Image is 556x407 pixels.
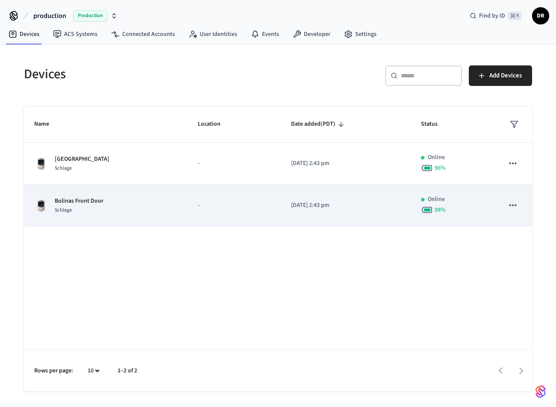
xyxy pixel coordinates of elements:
span: Name [34,118,60,131]
h5: Devices [24,65,273,83]
span: Find by ID [479,12,505,20]
p: Bolinas Front Door [55,197,103,206]
a: Events [244,27,286,42]
p: 1–2 of 2 [118,366,137,375]
a: Connected Accounts [104,27,182,42]
span: Schlage [55,165,72,172]
p: [GEOGRAPHIC_DATA] [55,155,109,164]
span: production [33,11,66,21]
button: DR [532,7,549,24]
table: sticky table [24,106,532,227]
span: 98 % [435,206,446,214]
img: Schlage Sense Smart Deadbolt with Camelot Trim, Front [34,199,48,212]
p: Rows per page: [34,366,73,375]
span: DR [533,8,548,24]
span: 96 % [435,164,446,172]
span: Production [73,10,107,21]
p: [DATE] 2:43 pm [291,201,401,210]
p: - [198,201,270,210]
div: Find by ID⌘ K [463,8,529,24]
p: [DATE] 2:43 pm [291,159,401,168]
img: Schlage Sense Smart Deadbolt with Camelot Trim, Front [34,157,48,171]
button: Add Devices [469,65,532,86]
p: Online [428,153,445,162]
span: Add Devices [489,70,522,81]
a: User Identities [182,27,244,42]
img: SeamLogoGradient.69752ec5.svg [535,385,546,398]
p: Online [428,195,445,204]
span: Date added(PDT) [291,118,347,131]
a: ACS Systems [46,27,104,42]
p: - [198,159,270,168]
div: 10 [83,365,104,377]
span: Status [421,118,449,131]
a: Devices [2,27,46,42]
a: Developer [286,27,337,42]
span: Location [198,118,232,131]
span: Schlage [55,206,72,214]
a: Settings [337,27,383,42]
span: ⌘ K [508,12,522,20]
